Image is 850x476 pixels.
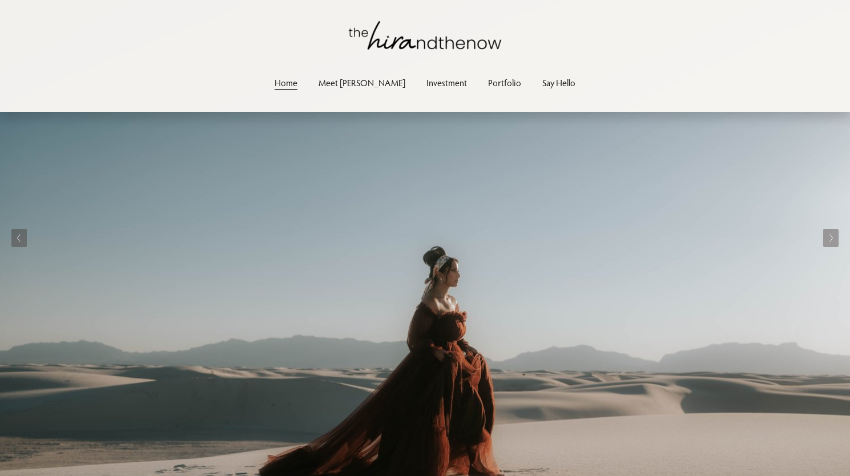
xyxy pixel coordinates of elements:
[349,21,502,50] img: thehirandthenow
[823,229,839,247] button: Next Slide
[542,75,575,91] a: Say Hello
[11,229,27,247] button: Previous Slide
[426,75,467,91] a: Investment
[488,75,521,91] a: Portfolio
[275,75,297,91] a: Home
[319,75,405,91] a: Meet [PERSON_NAME]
